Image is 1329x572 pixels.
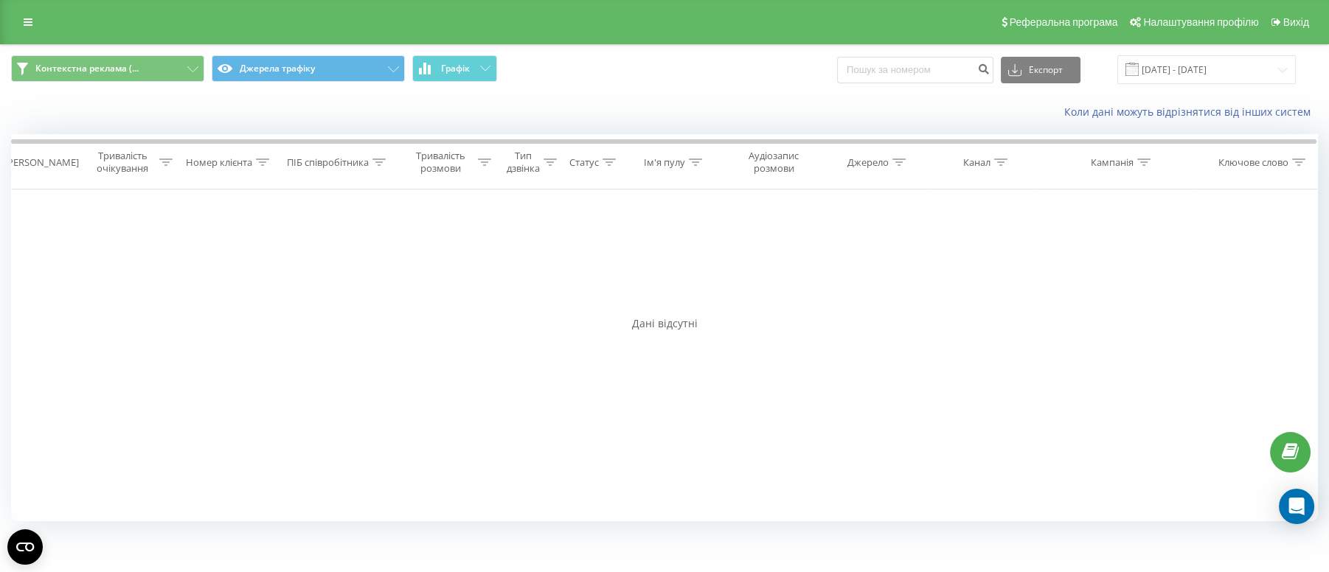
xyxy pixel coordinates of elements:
div: [PERSON_NAME] [4,156,79,169]
button: Джерела трафіку [212,55,405,82]
button: Контекстна реклама (... [11,55,204,82]
div: Тривалість очікування [89,150,156,175]
span: Графік [441,63,470,74]
span: Вихід [1283,16,1309,28]
div: Ключове слово [1218,156,1288,169]
div: Ім'я пулу [644,156,685,169]
div: Тривалість розмови [408,150,475,175]
input: Пошук за номером [837,57,993,83]
div: Канал [963,156,990,169]
div: Номер клієнта [186,156,252,169]
span: Налаштування профілю [1143,16,1258,28]
span: Реферальна програма [1010,16,1118,28]
div: Open Intercom Messenger [1279,489,1314,524]
div: Аудіозапис розмови [734,150,813,175]
a: Коли дані можуть відрізнятися вiд інших систем [1064,105,1318,119]
div: Дані відсутні [11,316,1318,331]
button: Експорт [1001,57,1080,83]
div: ПІБ співробітника [287,156,369,169]
div: Кампанія [1091,156,1134,169]
div: Джерело [847,156,889,169]
button: Open CMP widget [7,529,43,565]
span: Контекстна реклама (... [35,63,139,74]
button: Графік [412,55,497,82]
div: Тип дзвінка [507,150,540,175]
div: Статус [569,156,599,169]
